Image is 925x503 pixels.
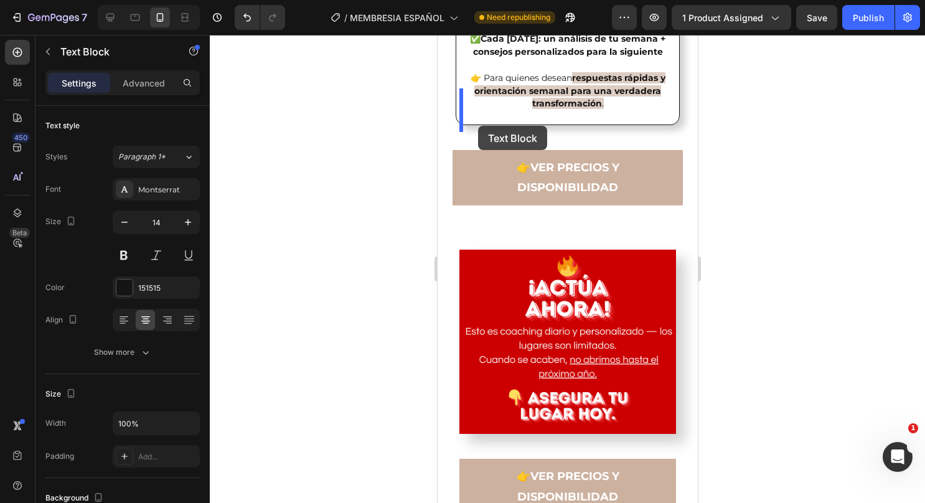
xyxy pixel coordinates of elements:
span: 1 [908,423,918,433]
p: 7 [82,10,87,25]
div: Beta [9,228,30,238]
button: 7 [5,5,93,30]
span: 1 product assigned [682,11,763,24]
button: Save [796,5,837,30]
div: Styles [45,151,67,162]
div: Show more [94,346,152,359]
input: Auto [113,412,199,435]
div: Padding [45,451,74,462]
span: Paragraph 1* [118,151,166,162]
div: Add... [138,451,197,463]
span: Save [807,12,827,23]
p: Settings [62,77,96,90]
div: Text style [45,120,80,131]
div: 151515 [138,283,197,294]
div: Montserrat [138,184,197,195]
p: Advanced [123,77,165,90]
div: 450 [12,133,30,143]
div: Align [45,312,80,329]
button: Show more [45,341,200,364]
p: Text Block [60,44,166,59]
span: MEMBRESIA ESPAÑOL [350,11,444,24]
button: Publish [842,5,894,30]
div: Color [45,282,65,293]
iframe: Intercom live chat [883,442,913,472]
div: Undo/Redo [235,5,285,30]
div: Width [45,418,66,429]
iframe: Design area [438,35,698,503]
span: / [344,11,347,24]
div: Font [45,184,61,195]
div: Size [45,214,78,230]
span: Need republishing [487,12,550,23]
div: Size [45,386,78,403]
button: 1 product assigned [672,5,791,30]
button: Paragraph 1* [113,146,200,168]
div: Publish [853,11,884,24]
